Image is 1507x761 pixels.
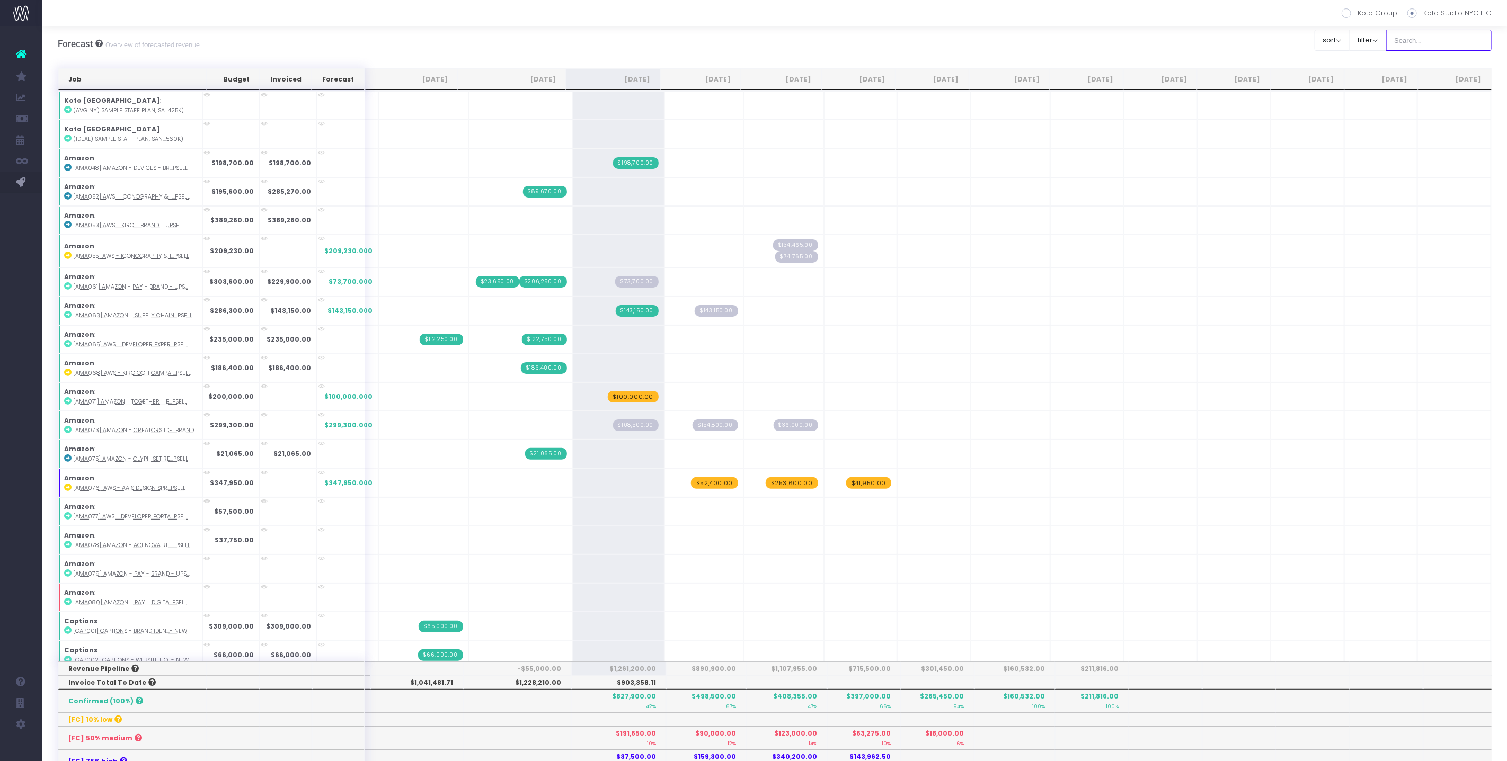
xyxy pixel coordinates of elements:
[210,216,254,225] strong: $389,260.00
[693,419,738,431] span: Streamtime Draft Invoice: null – [AMA073] Amazon - Creators Identity - Brand
[882,738,891,747] small: 10%
[329,277,368,287] span: $73,700.00
[266,622,311,631] strong: $309,000.00
[73,283,188,291] abbr: [AMA061] Amazon - Pay - Brand - Upsell
[210,478,254,487] strong: $347,950.00
[64,272,94,281] strong: Amazon
[525,448,567,460] span: Streamtime Invoice: 310 – [AMA075] Amazon - Glyph Set Reduction - Brand - Upsell
[73,311,192,319] abbr: [AMA063] Amazon - Supply Chain Services - Brand - Upsell
[209,335,254,344] strong: $235,000.00
[726,701,736,710] small: 67%
[1032,701,1045,710] small: 100%
[216,449,254,458] strong: $21,065.00
[365,69,458,90] th: Jun 25: activate to sort column ascending
[73,252,189,260] abbr: [AMA055] AWS - Iconography & Illustration Phase 2 - Brand - Upsell
[64,96,160,105] strong: Koto [GEOGRAPHIC_DATA]
[896,69,969,90] th: Dec 25: activate to sort column ascending
[211,158,254,167] strong: $198,700.00
[58,69,207,90] th: Job: activate to sort column ascending
[58,662,207,676] th: Revenue Pipeline
[58,713,207,727] th: [FC] 10% low
[73,426,194,434] abbr: [AMA073] Amazon - Creators Identity - Brand
[324,478,368,488] span: $347,950.00
[73,221,185,229] abbr: [AMA053] AWS - Kiro - Brand - Upsell
[1407,8,1491,19] label: Koto Studio NYC LLC
[73,106,184,114] abbr: (Avg NY) Sample Staff Plan, sans ECD ($425K)
[271,650,311,659] strong: $66,000.00
[827,690,901,713] th: $397,000.00
[419,621,463,632] span: Streamtime Invoice: 303 – Captions - Brand Identity - Phase 3
[695,305,738,317] span: Streamtime Draft Invoice: null – [AMA063] Amazon - Supply Chain Services - Brand - Upsell - 1
[208,392,254,401] strong: $200,000.00
[73,484,185,492] abbr: [AMA076] AWS - AAIS Design Sprint - Brand - Upsell
[269,158,311,167] strong: $198,700.00
[476,276,519,288] span: Streamtime Invoice: 314 – [AMA061] Amazon - Pay - Brand - Upsell
[827,662,901,676] th: $715,500.00
[58,177,202,206] td: :
[571,727,666,750] th: $191,650.00
[209,277,254,286] strong: $303,600.00
[73,369,191,377] abbr: [AMA068] AWS - Kiro OOH Campaign - Campaign - Upsell
[73,627,187,635] abbr: [CAP001] Captions - Brand Identity - Brand - New
[215,535,254,544] strong: $37,750.00
[64,416,94,425] strong: Amazon
[846,477,891,489] span: wayahead Revenue Forecast Item
[766,477,818,489] span: wayahead Revenue Forecast Item
[324,246,368,256] span: $209,230.00
[746,727,827,750] th: $123,000.00
[608,391,659,402] span: wayahead Revenue Forecast Item
[214,650,254,659] strong: $66,000.00
[64,182,94,191] strong: Amazon
[1123,69,1197,90] th: Mar 26: activate to sort column ascending
[1418,69,1492,90] th: Jul 26: activate to sort column ascending
[64,502,94,511] strong: Amazon
[64,616,97,625] strong: Captions
[64,646,97,655] strong: Captions
[418,649,463,661] span: Streamtime Invoice: 304 – Captions - Website Homepage - Phase 4
[463,662,571,676] th: -$55,000.00
[58,612,202,640] td: :
[73,598,187,606] abbr: [AMA080] Amazon - Pay - Digital - Upsell
[774,419,818,431] span: Streamtime Draft Invoice: null – [AMA073] Amazon - Creators Identity - Brand
[211,187,254,196] strong: $195,600.00
[1197,69,1271,90] th: Apr 26: activate to sort column ascending
[260,69,312,90] th: Invoiced
[957,738,964,747] small: 6%
[974,662,1055,676] th: $160,532.00
[58,727,207,750] th: [FC] 50% medium
[64,124,160,133] strong: Koto [GEOGRAPHIC_DATA]
[64,444,94,453] strong: Amazon
[58,690,207,713] th: Confirmed (100%)
[324,392,368,401] span: $100,000.00
[210,420,254,429] strong: $299,300.00
[974,690,1055,713] th: $160,532.00
[616,305,659,317] span: Streamtime Invoice: 322 – [AMA063] Amazon - Supply Chain Services - Brand - Upsell - 1
[58,296,202,325] td: :
[267,277,311,286] strong: $229,900.00
[880,701,891,710] small: 66%
[58,641,202,669] td: :
[458,69,566,90] th: Jul 25: activate to sort column ascending
[420,334,463,345] span: Streamtime Invoice: 298 – [AMA065] Amazon - Developer Experience Graphics
[822,69,896,90] th: Nov 25: activate to sort column ascending
[808,701,817,710] small: 47%
[327,306,368,316] span: $143,150.00
[1050,69,1123,90] th: Feb 26: activate to sort column ascending
[646,701,656,710] small: 42%
[571,676,666,690] th: $903,358.11
[463,676,571,690] th: $1,228,210.00
[746,690,827,713] th: $408,355.00
[58,267,202,296] td: :
[519,276,567,288] span: Streamtime Invoice: 313 – [AMA061] Amazon - Pay - Brand - Upsell
[521,362,567,374] span: Streamtime Invoice: 323 – [AMA068] AWS - OOH Campaign - Campaign - Upsell
[64,531,94,540] strong: Amazon
[58,39,93,49] span: Forecast
[73,164,188,172] abbr: [AMA048] Amazon - Devices - Brand - Upsell
[666,727,747,750] th: $90,000.00
[58,91,202,120] td: :
[58,469,202,497] td: :
[370,676,463,690] th: $1,041,481.71
[64,301,94,310] strong: Amazon
[312,69,364,90] th: Forecast
[73,513,189,521] abbr: [AMA077] AWS - Developer Portal - Brand - Upsell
